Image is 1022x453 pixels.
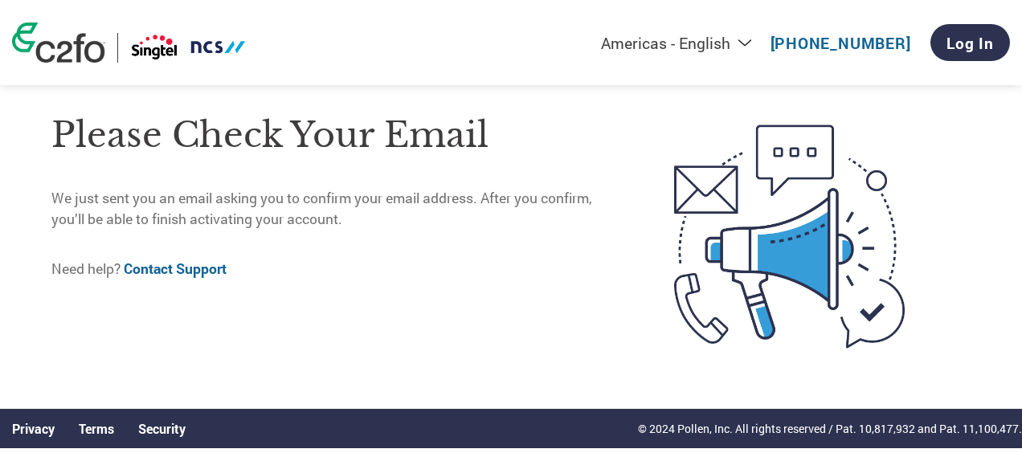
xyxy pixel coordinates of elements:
[51,109,609,161] h1: Please check your email
[79,420,114,437] a: Terms
[638,420,1022,437] p: © 2024 Pollen, Inc. All rights reserved / Pat. 10,817,932 and Pat. 11,100,477.
[930,24,1010,61] a: Log In
[124,259,227,278] a: Contact Support
[771,33,911,53] a: [PHONE_NUMBER]
[12,420,55,437] a: Privacy
[608,96,971,377] img: open-email
[130,33,247,63] img: Singtel
[51,259,609,280] p: Need help?
[51,188,609,231] p: We just sent you an email asking you to confirm your email address. After you confirm, you’ll be ...
[12,22,105,63] img: c2fo logo
[138,420,186,437] a: Security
